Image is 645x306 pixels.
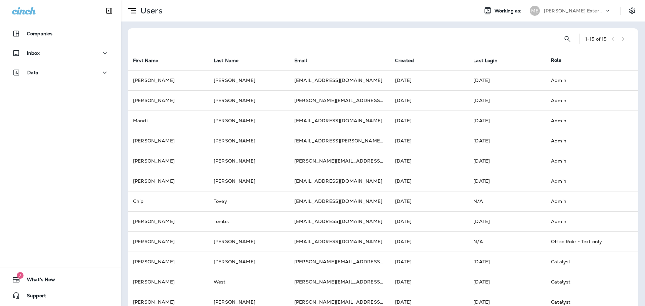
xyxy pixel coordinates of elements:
td: Catalyst [546,272,628,292]
td: Chip [128,191,208,211]
span: Last Name [214,58,239,63]
td: [PERSON_NAME][EMAIL_ADDRESS][PERSON_NAME][DOMAIN_NAME] [289,252,390,272]
span: Created [395,57,423,63]
td: [DATE] [390,171,468,191]
td: [DATE] [390,151,468,171]
td: [PERSON_NAME] [208,111,289,131]
p: Users [138,6,163,16]
span: Working as: [494,8,523,14]
td: [DATE] [390,272,468,292]
td: Mandi [128,111,208,131]
td: [PERSON_NAME] [128,90,208,111]
td: Admin [546,111,628,131]
td: [PERSON_NAME] [208,171,289,191]
span: Support [20,293,46,301]
span: Created [395,58,414,63]
td: Admin [546,211,628,231]
div: 1 - 15 of 15 [585,36,606,42]
td: [DATE] [468,252,546,272]
td: [PERSON_NAME] [208,131,289,151]
td: [PERSON_NAME] [128,171,208,191]
td: [PERSON_NAME] [208,231,289,252]
div: ME [530,6,540,16]
td: [PERSON_NAME] [128,131,208,151]
td: West [208,272,289,292]
td: [PERSON_NAME] [128,211,208,231]
span: Role [551,57,561,63]
button: Companies [7,27,114,40]
td: [DATE] [468,131,546,151]
td: [PERSON_NAME] [208,151,289,171]
span: Last Login [473,57,506,63]
td: [DATE] [390,90,468,111]
td: [DATE] [390,70,468,90]
p: Companies [27,31,52,36]
td: [EMAIL_ADDRESS][PERSON_NAME][DOMAIN_NAME] [289,131,390,151]
td: Admin [546,131,628,151]
td: Admin [546,191,628,211]
td: [PERSON_NAME] [128,70,208,90]
td: [DATE] [390,111,468,131]
td: [DATE] [468,70,546,90]
p: Data [27,70,39,75]
td: [DATE] [468,90,546,111]
button: 7What's New [7,273,114,286]
td: Catalyst [546,252,628,272]
td: [PERSON_NAME][EMAIL_ADDRESS][DOMAIN_NAME] [289,90,390,111]
td: [PERSON_NAME] [208,90,289,111]
button: Data [7,66,114,79]
td: [DATE] [468,171,546,191]
td: Office Role - Text only [546,231,628,252]
span: First Name [133,57,167,63]
span: Last Login [473,58,497,63]
span: Email [294,57,316,63]
p: Inbox [27,50,40,56]
td: [PERSON_NAME] [128,231,208,252]
td: [PERSON_NAME][EMAIL_ADDRESS][PERSON_NAME][DOMAIN_NAME] [289,151,390,171]
button: Collapse Sidebar [100,4,119,17]
td: N/A [468,191,546,211]
td: Admin [546,90,628,111]
td: Admin [546,151,628,171]
td: [DATE] [390,231,468,252]
td: [PERSON_NAME] [208,252,289,272]
td: [PERSON_NAME] [128,151,208,171]
td: [DATE] [468,272,546,292]
td: Tovey [208,191,289,211]
td: [EMAIL_ADDRESS][DOMAIN_NAME] [289,191,390,211]
td: [DATE] [468,211,546,231]
td: [EMAIL_ADDRESS][DOMAIN_NAME] [289,171,390,191]
td: [EMAIL_ADDRESS][DOMAIN_NAME] [289,111,390,131]
span: What's New [20,277,55,285]
td: N/A [468,231,546,252]
span: Last Name [214,57,247,63]
td: [PERSON_NAME] [128,252,208,272]
td: [PERSON_NAME][EMAIL_ADDRESS][DOMAIN_NAME] [289,272,390,292]
td: [DATE] [468,151,546,171]
td: [EMAIL_ADDRESS][DOMAIN_NAME] [289,211,390,231]
td: Tombs [208,211,289,231]
p: [PERSON_NAME] Exterminating [544,8,604,13]
td: Admin [546,171,628,191]
span: Email [294,58,307,63]
td: [DATE] [390,252,468,272]
td: Admin [546,70,628,90]
td: [DATE] [390,191,468,211]
button: Support [7,289,114,302]
span: First Name [133,58,158,63]
td: [DATE] [390,211,468,231]
button: Search Users [561,32,574,46]
td: [EMAIL_ADDRESS][DOMAIN_NAME] [289,231,390,252]
span: 7 [17,272,24,279]
td: [EMAIL_ADDRESS][DOMAIN_NAME] [289,70,390,90]
td: [DATE] [390,131,468,151]
button: Settings [626,5,638,17]
td: [PERSON_NAME] [128,272,208,292]
td: [DATE] [468,111,546,131]
td: [PERSON_NAME] [208,70,289,90]
button: Inbox [7,46,114,60]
